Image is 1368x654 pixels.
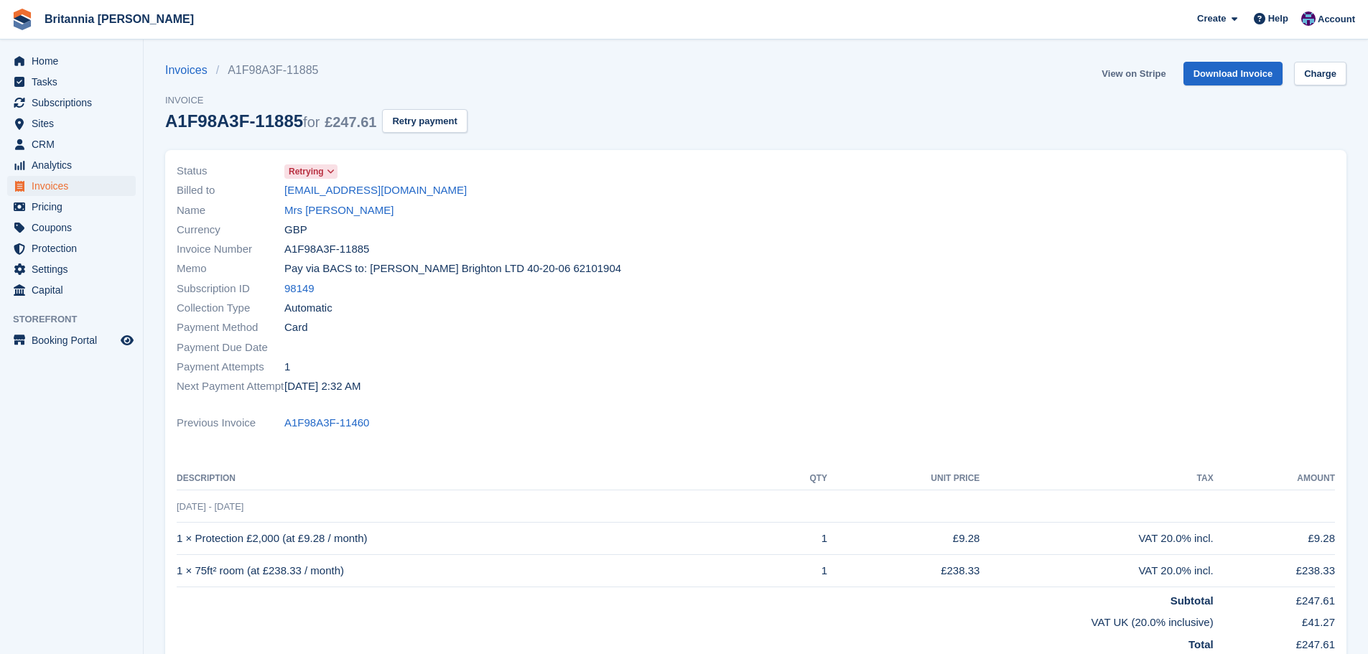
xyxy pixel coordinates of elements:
span: Invoices [32,176,118,196]
span: Account [1318,12,1355,27]
span: for [303,114,320,130]
a: Preview store [118,332,136,349]
td: £247.61 [1214,631,1335,653]
span: Retrying [289,165,324,178]
span: Status [177,163,284,179]
span: Invoice Number [177,241,284,258]
td: £41.27 [1214,609,1335,631]
td: 1 × 75ft² room (at £238.33 / month) [177,555,772,587]
a: View on Stripe [1096,62,1171,85]
span: £247.61 [325,114,376,130]
span: Name [177,202,284,219]
span: Payment Attempts [177,359,284,375]
time: 2025-10-02 01:32:15 UTC [284,378,360,395]
a: menu [7,134,136,154]
a: Mrs [PERSON_NAME] [284,202,394,219]
td: £238.33 [1214,555,1335,587]
span: [DATE] - [DATE] [177,501,243,512]
span: Payment Due Date [177,340,284,356]
span: Next Payment Attempt [177,378,284,395]
span: Help [1268,11,1288,26]
span: Invoice [165,93,467,108]
span: Automatic [284,300,332,317]
a: menu [7,93,136,113]
th: Description [177,467,772,490]
span: Coupons [32,218,118,238]
span: Storefront [13,312,143,327]
td: £9.28 [827,523,980,555]
td: 1 × Protection £2,000 (at £9.28 / month) [177,523,772,555]
a: Britannia [PERSON_NAME] [39,7,200,31]
span: Collection Type [177,300,284,317]
span: Booking Portal [32,330,118,350]
td: £247.61 [1214,587,1335,609]
th: QTY [772,467,827,490]
span: Card [284,319,308,336]
td: 1 [772,523,827,555]
span: Previous Invoice [177,415,284,431]
div: VAT 20.0% incl. [980,531,1213,547]
img: Becca Clark [1301,11,1316,26]
span: 1 [284,359,290,375]
span: Settings [32,259,118,279]
a: menu [7,330,136,350]
span: Subscriptions [32,93,118,113]
a: Invoices [165,62,216,79]
th: Unit Price [827,467,980,490]
div: A1F98A3F-11885 [165,111,376,131]
a: menu [7,176,136,196]
span: Protection [32,238,118,258]
span: Home [32,51,118,71]
td: VAT UK (20.0% inclusive) [177,609,1214,631]
a: menu [7,113,136,134]
a: menu [7,259,136,279]
span: Create [1197,11,1226,26]
span: A1F98A3F-11885 [284,241,369,258]
img: stora-icon-8386f47178a22dfd0bd8f6a31ec36ba5ce8667c1dd55bd0f319d3a0aa187defe.svg [11,9,33,30]
span: Billed to [177,182,284,199]
strong: Subtotal [1171,594,1214,607]
span: Capital [32,280,118,300]
button: Retry payment [382,109,467,133]
nav: breadcrumbs [165,62,467,79]
span: Sites [32,113,118,134]
span: CRM [32,134,118,154]
td: £238.33 [827,555,980,587]
a: [EMAIL_ADDRESS][DOMAIN_NAME] [284,182,467,199]
span: Pricing [32,197,118,217]
a: menu [7,238,136,258]
td: £9.28 [1214,523,1335,555]
span: Payment Method [177,319,284,336]
span: GBP [284,222,307,238]
span: Analytics [32,155,118,175]
a: Charge [1294,62,1346,85]
th: Amount [1214,467,1335,490]
strong: Total [1188,638,1214,650]
div: VAT 20.0% incl. [980,563,1213,579]
span: Memo [177,261,284,277]
span: Subscription ID [177,281,284,297]
a: 98149 [284,281,315,297]
a: A1F98A3F-11460 [284,415,369,431]
a: menu [7,218,136,238]
a: menu [7,51,136,71]
a: menu [7,72,136,92]
a: menu [7,197,136,217]
span: Tasks [32,72,118,92]
a: menu [7,155,136,175]
th: Tax [980,467,1213,490]
td: 1 [772,555,827,587]
span: Pay via BACS to: [PERSON_NAME] Brighton LTD 40-20-06 62101904 [284,261,621,277]
span: Currency [177,222,284,238]
a: menu [7,280,136,300]
a: Retrying [284,163,338,179]
a: Download Invoice [1183,62,1283,85]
